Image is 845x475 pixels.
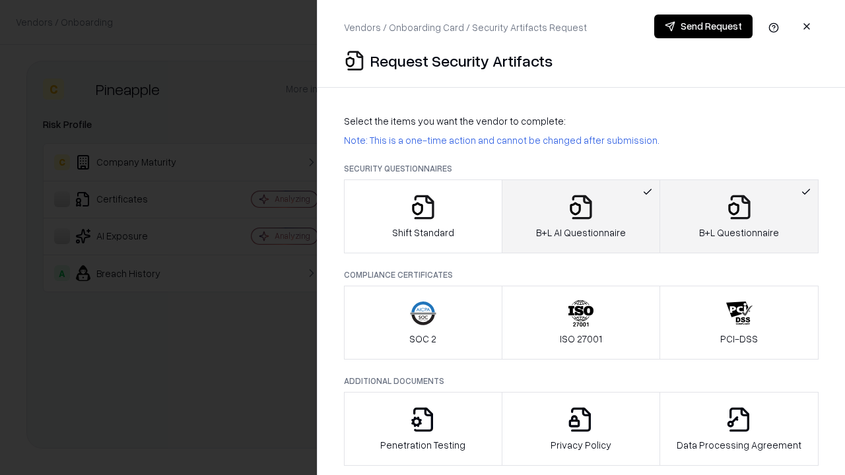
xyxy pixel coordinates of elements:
p: Compliance Certificates [344,269,819,280]
p: PCI-DSS [720,332,758,346]
p: SOC 2 [409,332,436,346]
p: Note: This is a one-time action and cannot be changed after submission. [344,133,819,147]
button: PCI-DSS [659,286,819,360]
button: ISO 27001 [502,286,661,360]
button: Privacy Policy [502,392,661,466]
button: B+L AI Questionnaire [502,179,661,253]
button: B+L Questionnaire [659,179,819,253]
button: Shift Standard [344,179,502,253]
p: Penetration Testing [380,438,465,452]
button: Send Request [654,15,753,38]
p: Select the items you want the vendor to complete: [344,114,819,128]
p: Data Processing Agreement [677,438,801,452]
p: Additional Documents [344,375,819,387]
p: Request Security Artifacts [370,50,553,71]
button: Data Processing Agreement [659,392,819,466]
p: Vendors / Onboarding Card / Security Artifacts Request [344,20,587,34]
button: SOC 2 [344,286,502,360]
p: Privacy Policy [551,438,611,452]
p: B+L Questionnaire [699,226,779,239]
p: B+L AI Questionnaire [536,226,626,239]
p: ISO 27001 [560,332,602,346]
button: Penetration Testing [344,392,502,466]
p: Security Questionnaires [344,163,819,174]
p: Shift Standard [392,226,454,239]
